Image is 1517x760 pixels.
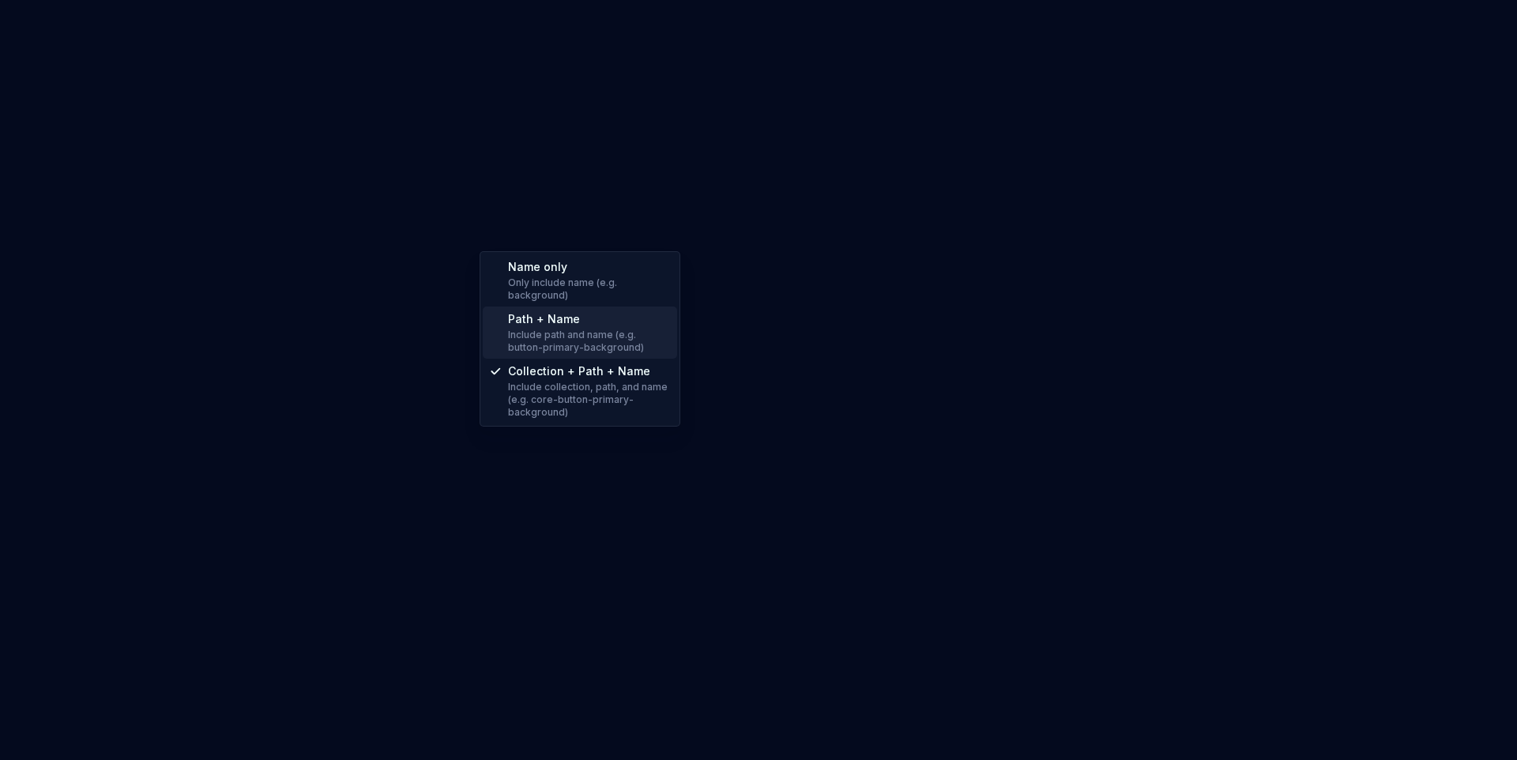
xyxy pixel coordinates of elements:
[508,260,567,273] span: Name only
[508,277,671,302] div: Only include name (e.g. background)
[508,329,671,354] div: Include path and name (e.g. button-primary-background)
[508,381,671,419] div: Include collection, path, and name (e.g. core-button-primary-background)
[508,364,650,378] span: Collection + Path + Name
[508,312,580,325] span: Path + Name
